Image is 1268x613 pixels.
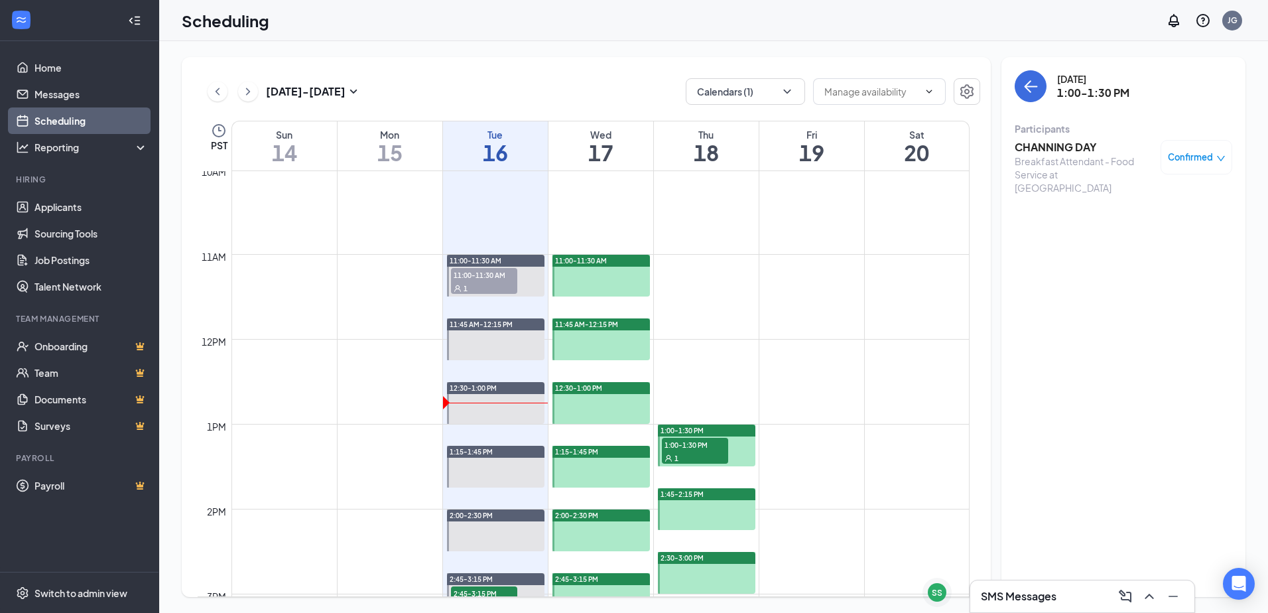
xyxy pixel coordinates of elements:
h1: Scheduling [182,9,269,32]
div: 10am [199,165,229,179]
div: Switch to admin view [34,586,127,600]
span: 11:45 AM-12:15 PM [555,320,618,329]
button: ChevronRight [238,82,258,102]
a: Job Postings [34,247,148,273]
span: down [1216,154,1226,163]
div: 11am [199,249,229,264]
div: Payroll [16,452,145,464]
svg: ChevronDown [781,85,794,98]
svg: ChevronLeft [211,84,224,100]
h1: 16 [443,141,548,164]
h3: [DATE] - [DATE] [266,84,346,99]
a: TeamCrown [34,360,148,386]
button: ComposeMessage [1115,586,1136,607]
svg: ChevronDown [924,86,934,97]
h1: 20 [865,141,970,164]
h1: 18 [654,141,759,164]
span: 1:15-1:45 PM [555,447,598,456]
h1: 19 [759,141,864,164]
h1: 14 [232,141,337,164]
a: September 20, 2025 [865,121,970,170]
div: Reporting [34,141,149,154]
div: [DATE] [1057,72,1129,86]
h1: 17 [548,141,653,164]
span: 1:15-1:45 PM [450,447,493,456]
h1: 15 [338,141,442,164]
div: Fri [759,128,864,141]
span: 1:00-1:30 PM [661,426,704,435]
div: Team Management [16,313,145,324]
a: Scheduling [34,107,148,134]
span: 2:45-3:15 PM [555,575,598,584]
div: 3pm [204,589,229,604]
svg: User [665,454,672,462]
div: Hiring [16,174,145,185]
span: 1:00-1:30 PM [662,438,728,451]
span: 2:00-2:30 PM [555,511,598,520]
a: September 14, 2025 [232,121,337,170]
svg: Analysis [16,141,29,154]
div: Thu [654,128,759,141]
a: September 18, 2025 [654,121,759,170]
span: 11:00-11:30 AM [451,268,517,281]
svg: Minimize [1165,588,1181,604]
span: 2:00-2:30 PM [450,511,493,520]
span: 1 [674,454,678,463]
h3: SMS Messages [981,589,1056,604]
a: September 19, 2025 [759,121,864,170]
span: 11:00-11:30 AM [555,256,607,265]
div: Wed [548,128,653,141]
span: 2:45-3:15 PM [450,575,493,584]
span: 11:00-11:30 AM [450,256,501,265]
div: Open Intercom Messenger [1223,568,1255,600]
a: SurveysCrown [34,413,148,439]
h3: 1:00-1:30 PM [1057,86,1129,100]
input: Manage availability [824,84,919,99]
a: Talent Network [34,273,148,300]
a: OnboardingCrown [34,333,148,360]
svg: WorkstreamLogo [15,13,28,27]
div: Mon [338,128,442,141]
svg: ArrowLeft [1023,78,1039,94]
div: JG [1228,15,1237,26]
a: Applicants [34,194,148,220]
svg: User [454,285,462,293]
a: September 16, 2025 [443,121,548,170]
button: Minimize [1163,586,1184,607]
div: Sun [232,128,337,141]
svg: QuestionInfo [1195,13,1211,29]
span: 11:45 AM-12:15 PM [450,320,513,329]
span: Confirmed [1168,151,1213,164]
a: Home [34,54,148,81]
div: Sat [865,128,970,141]
span: 2:30-3:00 PM [661,553,704,563]
svg: Clock [211,123,227,139]
span: 2:45-3:15 PM [451,586,517,600]
a: Sourcing Tools [34,220,148,247]
a: PayrollCrown [34,472,148,499]
svg: Settings [959,84,975,100]
svg: ComposeMessage [1117,588,1133,604]
a: DocumentsCrown [34,386,148,413]
button: back-button [1015,70,1046,102]
div: 12pm [199,334,229,349]
button: ChevronUp [1139,586,1160,607]
button: Settings [954,78,980,105]
svg: Collapse [128,14,141,27]
span: 1:45-2:15 PM [661,490,704,499]
button: Calendars (1)ChevronDown [686,78,805,105]
div: 2pm [204,504,229,519]
svg: Settings [16,586,29,600]
svg: ChevronRight [241,84,255,100]
div: 1pm [204,419,229,434]
a: September 15, 2025 [338,121,442,170]
a: Messages [34,81,148,107]
div: Tue [443,128,548,141]
button: ChevronLeft [208,82,227,102]
span: 12:30-1:00 PM [450,383,497,393]
svg: Notifications [1166,13,1182,29]
span: 12:30-1:00 PM [555,383,602,393]
svg: ChevronUp [1141,588,1157,604]
div: Participants [1015,122,1232,135]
